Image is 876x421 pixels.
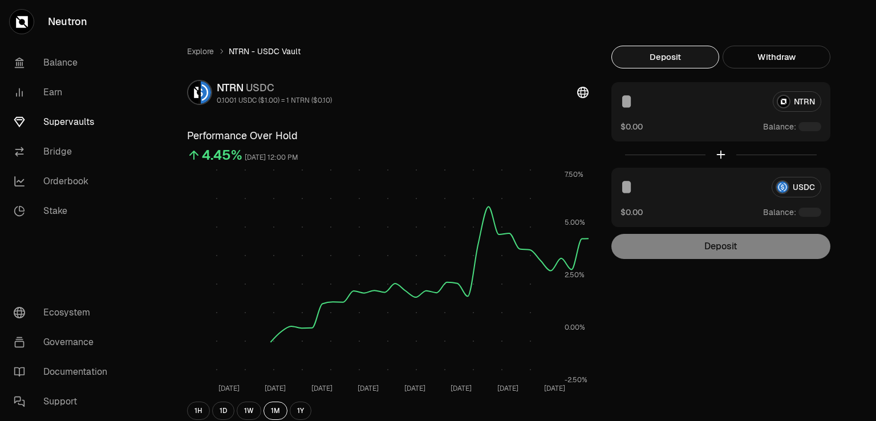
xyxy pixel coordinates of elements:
tspan: [DATE] [265,384,286,393]
span: NTRN - USDC Vault [229,46,301,57]
button: 1M [263,402,287,420]
div: NTRN [217,80,332,96]
span: Balance: [763,121,796,132]
tspan: [DATE] [497,384,518,393]
nav: breadcrumb [187,46,589,57]
tspan: [DATE] [404,384,425,393]
tspan: [DATE] [218,384,240,393]
tspan: [DATE] [544,384,565,393]
img: USDC Logo [201,81,211,104]
button: 1D [212,402,234,420]
a: Governance [5,327,123,357]
button: 1W [237,402,261,420]
span: USDC [246,81,274,94]
tspan: [DATE] [358,384,379,393]
button: $0.00 [620,121,643,132]
h3: Performance Over Hold [187,128,589,144]
button: Deposit [611,46,719,68]
tspan: 7.50% [565,170,583,179]
tspan: 5.00% [565,218,585,227]
tspan: [DATE] [451,384,472,393]
button: $0.00 [620,207,643,218]
a: Bridge [5,137,123,167]
tspan: -2.50% [565,375,587,384]
a: Ecosystem [5,298,123,327]
a: Balance [5,48,123,78]
a: Supervaults [5,107,123,137]
a: Earn [5,78,123,107]
a: Support [5,387,123,416]
tspan: [DATE] [311,384,332,393]
tspan: 2.50% [565,270,585,280]
img: NTRN Logo [188,81,198,104]
a: Stake [5,196,123,226]
a: Explore [187,46,214,57]
span: Balance: [763,207,796,218]
button: 1H [187,402,210,420]
button: 1Y [290,402,311,420]
div: 4.45% [202,146,242,164]
a: Orderbook [5,167,123,196]
div: 0.1001 USDC ($1.00) = 1 NTRN ($0.10) [217,96,332,105]
div: [DATE] 12:00 PM [245,151,298,164]
button: Withdraw [723,46,830,68]
tspan: 0.00% [565,323,585,332]
a: Documentation [5,357,123,387]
